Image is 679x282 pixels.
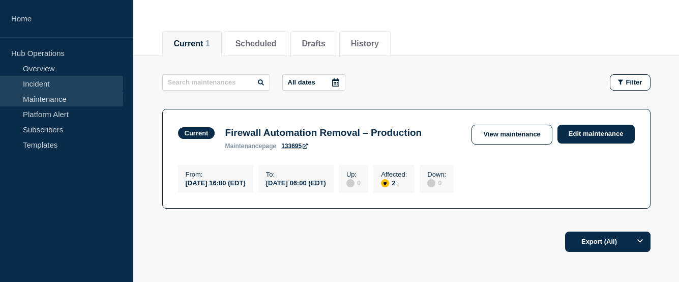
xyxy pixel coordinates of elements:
input: Search maintenances [162,74,270,91]
p: From : [186,171,246,178]
button: All dates [282,74,345,91]
button: Options [630,232,651,252]
div: [DATE] 16:00 (EDT) [186,178,246,187]
button: Scheduled [235,39,277,48]
div: [DATE] 06:00 (EDT) [266,178,326,187]
h3: Firewall Automation Removal – Production [225,127,422,138]
span: 1 [205,39,210,48]
button: History [351,39,379,48]
p: Up : [346,171,361,178]
a: View maintenance [471,125,552,145]
div: 0 [346,178,361,187]
button: Filter [610,74,651,91]
p: page [225,143,276,150]
span: Filter [626,78,642,86]
p: To : [266,171,326,178]
button: Current 1 [174,39,210,48]
p: Affected : [381,171,407,178]
p: All dates [288,78,315,86]
span: maintenance [225,143,262,150]
div: disabled [346,179,355,187]
a: 133695 [281,143,308,150]
p: Down : [427,171,446,178]
div: disabled [427,179,435,187]
a: Edit maintenance [557,125,635,144]
div: affected [381,179,389,187]
div: Current [185,129,209,137]
button: Drafts [302,39,326,48]
div: 0 [427,178,446,187]
button: Export (All) [565,232,651,252]
div: 2 [381,178,407,187]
